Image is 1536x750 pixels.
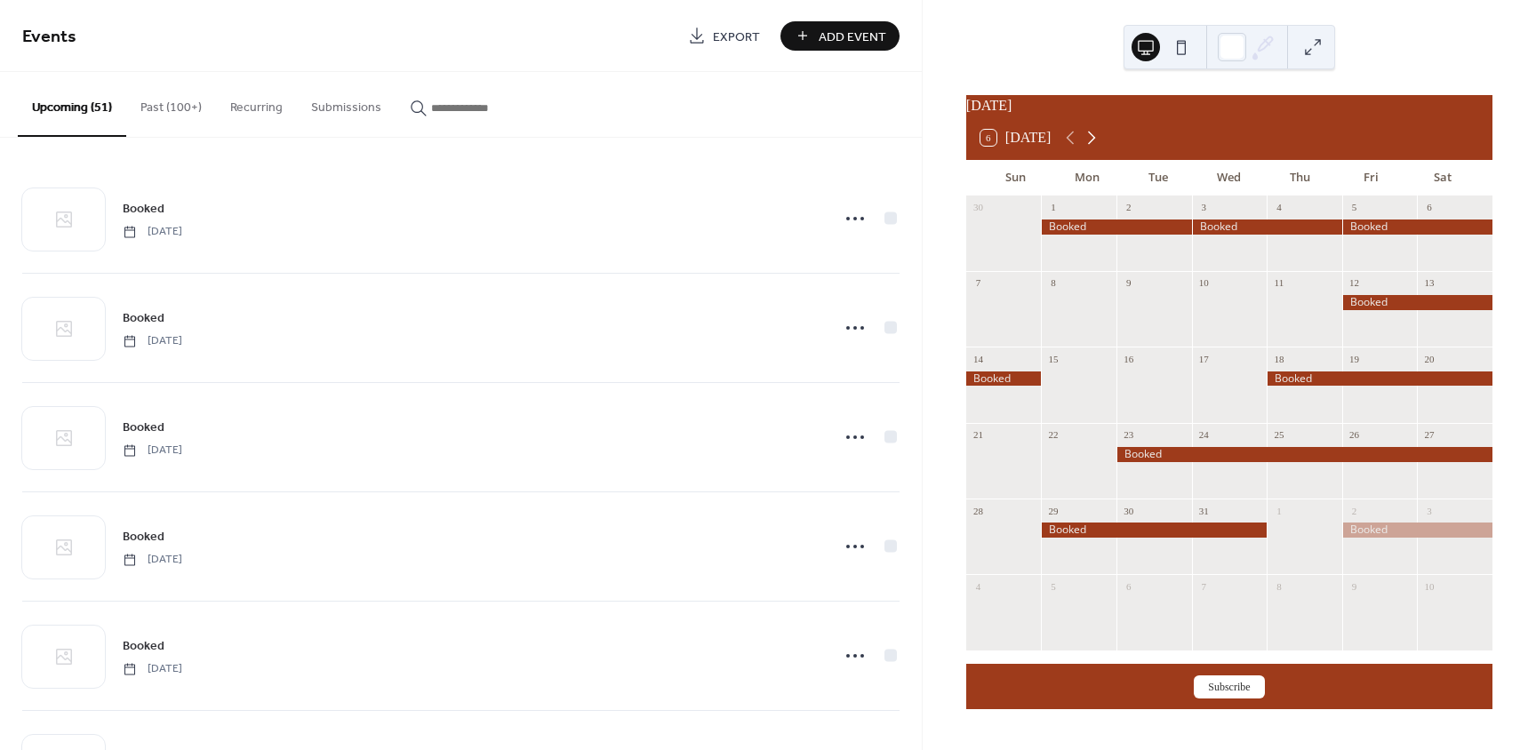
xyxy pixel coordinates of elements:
span: [DATE] [123,443,182,459]
div: 27 [1422,428,1436,442]
span: Export [713,28,760,46]
span: Booked [123,200,164,219]
span: Add Event [819,28,886,46]
div: 31 [1197,504,1211,517]
div: 7 [972,276,985,290]
a: Booked [123,635,164,656]
span: Booked [123,309,164,328]
div: 22 [1046,428,1060,442]
button: Recurring [216,72,297,135]
button: Submissions [297,72,396,135]
span: [DATE] [123,661,182,677]
div: Thu [1265,160,1336,195]
div: 10 [1422,579,1436,593]
div: 16 [1122,352,1135,365]
span: [DATE] [123,224,182,240]
button: 6[DATE] [974,125,1058,150]
div: 5 [1348,201,1361,214]
a: Booked [123,307,164,328]
div: 26 [1348,428,1361,442]
div: 9 [1122,276,1135,290]
div: 8 [1272,579,1285,593]
div: Booked [1041,219,1191,235]
div: Mon [1052,160,1123,195]
span: Booked [123,419,164,437]
div: Booked [966,371,1042,387]
div: Sat [1407,160,1478,195]
button: Subscribe [1194,675,1264,698]
div: 8 [1046,276,1060,290]
div: 20 [1422,352,1436,365]
span: Events [22,20,76,54]
div: Sun [980,160,1052,195]
div: 25 [1272,428,1285,442]
div: Booked [1116,447,1492,462]
div: Fri [1336,160,1407,195]
div: 2 [1348,504,1361,517]
div: 29 [1046,504,1060,517]
div: 6 [1422,201,1436,214]
span: Booked [123,528,164,547]
div: Booked [1041,523,1267,538]
div: 4 [972,579,985,593]
div: Booked [1342,219,1492,235]
span: [DATE] [123,552,182,568]
div: 15 [1046,352,1060,365]
div: 28 [972,504,985,517]
div: 12 [1348,276,1361,290]
div: 3 [1422,504,1436,517]
div: Booked [1267,371,1492,387]
button: Past (100+) [126,72,216,135]
div: 23 [1122,428,1135,442]
div: 18 [1272,352,1285,365]
div: 1 [1046,201,1060,214]
div: 24 [1197,428,1211,442]
div: 9 [1348,579,1361,593]
button: Upcoming (51) [18,72,126,137]
div: 14 [972,352,985,365]
div: Booked [1342,523,1492,538]
div: 30 [1122,504,1135,517]
div: 17 [1197,352,1211,365]
div: 10 [1197,276,1211,290]
div: 21 [972,428,985,442]
div: Tue [1123,160,1194,195]
div: 6 [1122,579,1135,593]
div: 4 [1272,201,1285,214]
div: 1 [1272,504,1285,517]
div: 3 [1197,201,1211,214]
span: [DATE] [123,333,182,349]
div: 19 [1348,352,1361,365]
div: [DATE] [966,95,1492,116]
span: Booked [123,637,164,656]
div: 2 [1122,201,1135,214]
a: Booked [123,417,164,437]
div: Booked [1192,219,1342,235]
div: Booked [1342,295,1492,310]
div: 11 [1272,276,1285,290]
div: Wed [1194,160,1265,195]
div: 5 [1046,579,1060,593]
a: Export [675,21,773,51]
a: Booked [123,198,164,219]
a: Booked [123,526,164,547]
div: 7 [1197,579,1211,593]
div: 30 [972,201,985,214]
button: Add Event [780,21,900,51]
div: 13 [1422,276,1436,290]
